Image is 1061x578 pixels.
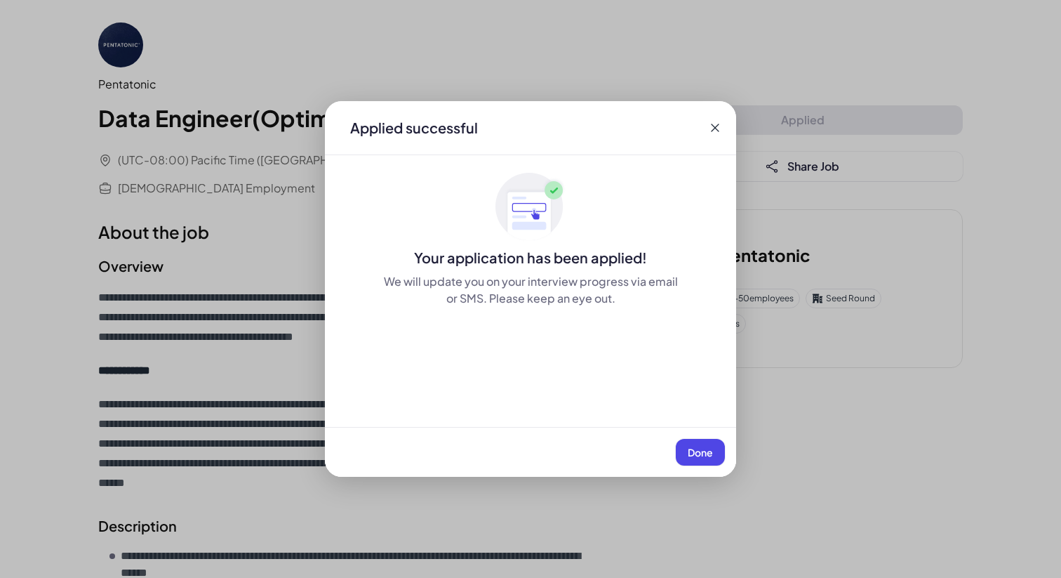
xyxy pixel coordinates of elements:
span: Done [688,446,713,459]
button: Done [676,439,725,466]
div: Applied successful [350,118,478,138]
div: We will update you on your interview progress via email or SMS. Please keep an eye out. [381,273,680,307]
div: Your application has been applied! [325,248,736,268]
img: ApplyedMaskGroup3.svg [495,172,566,242]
